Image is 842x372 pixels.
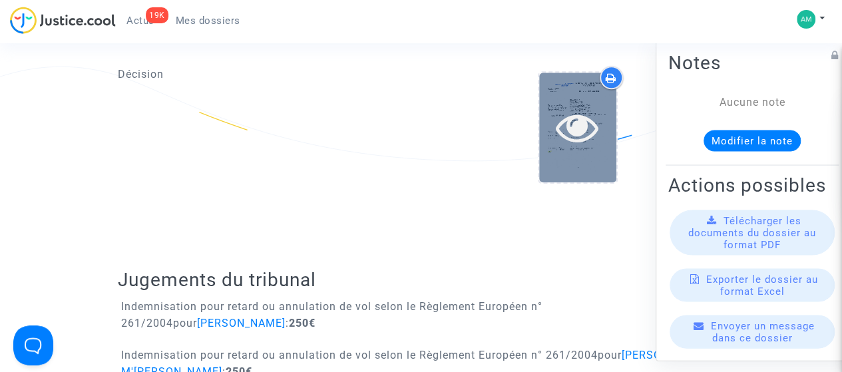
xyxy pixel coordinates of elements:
[116,11,165,31] a: 19KActus
[126,15,154,27] span: Actus
[688,94,816,110] div: Aucune note
[173,317,286,329] span: pour
[668,51,836,74] h2: Notes
[704,130,801,151] button: Modifier la note
[121,298,734,331] p: Indemnisation pour retard ou annulation de vol selon le Règlement Européen n° 261/2004 :
[289,317,316,329] b: 250€
[706,273,818,297] span: Exporter le dossier au format Excel
[668,173,836,196] h2: Actions possibles
[176,15,240,27] span: Mes dossiers
[688,214,816,250] span: Télécharger les documents du dossier au format PDF
[146,7,168,23] div: 19K
[797,10,815,29] img: 56fb96a83d4c3cbcc3f256df9a5bad6a
[197,317,286,329] span: [PERSON_NAME]
[10,7,116,34] img: jc-logo.svg
[13,325,53,365] iframe: Help Scout Beacon - Open
[118,66,411,83] p: Décision
[165,11,251,31] a: Mes dossiers
[118,268,724,291] h2: Jugements du tribunal
[711,319,815,343] span: Envoyer un message dans ce dossier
